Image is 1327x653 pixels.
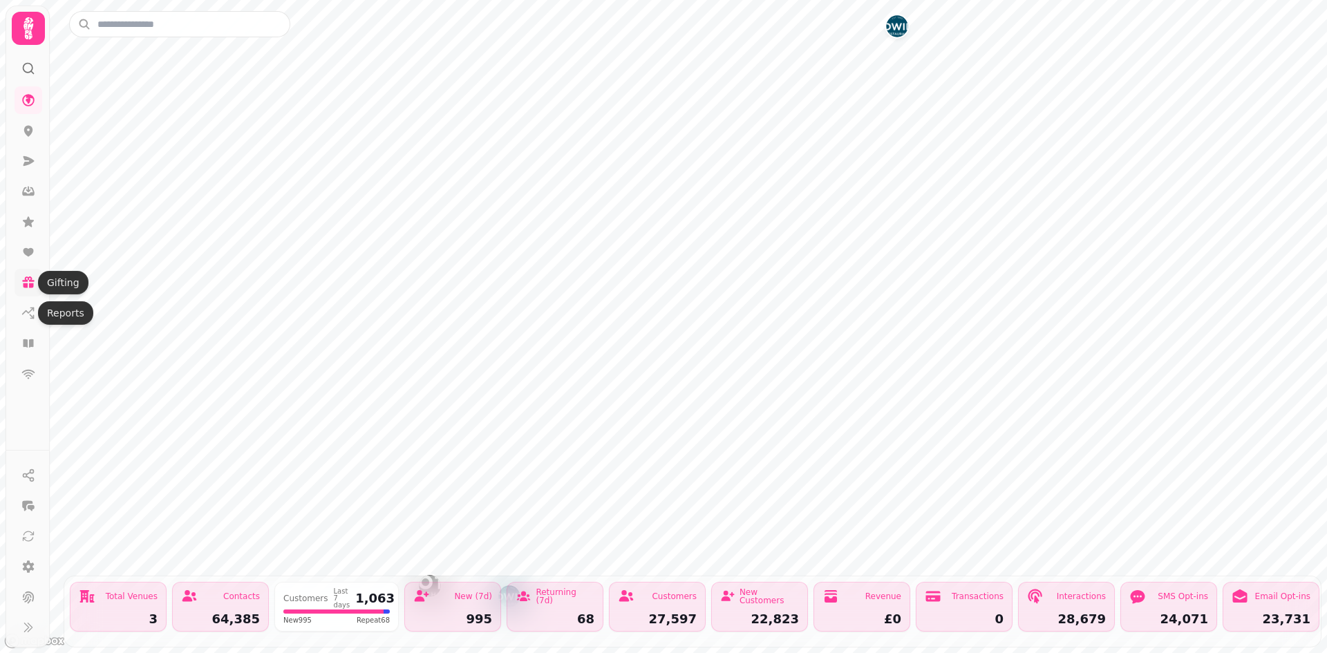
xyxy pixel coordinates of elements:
[952,592,1004,600] div: Transactions
[106,592,158,600] div: Total Venues
[181,613,260,625] div: 64,385
[1129,613,1208,625] div: 24,071
[925,613,1004,625] div: 0
[1255,592,1310,600] div: Email Opt-ins
[283,594,328,603] div: Customers
[720,613,799,625] div: 22,823
[419,575,441,597] button: Scotts Kitchen
[740,588,799,605] div: New Customers
[822,613,901,625] div: £0
[1027,613,1106,625] div: 28,679
[1057,592,1106,600] div: Interactions
[536,588,594,605] div: Returning (7d)
[1158,592,1208,600] div: SMS Opt-ins
[454,592,492,600] div: New (7d)
[652,592,697,600] div: Customers
[413,613,492,625] div: 995
[618,613,697,625] div: 27,597
[334,588,350,609] div: Last 7 days
[79,613,158,625] div: 3
[419,575,441,601] div: Map marker
[223,592,260,600] div: Contacts
[38,271,88,294] div: Gifting
[865,592,901,600] div: Revenue
[4,633,65,649] a: Mapbox logo
[357,615,390,625] span: Repeat 68
[516,613,594,625] div: 68
[355,592,395,605] div: 1,063
[38,301,93,325] div: Reports
[283,615,312,625] span: New 995
[1232,613,1310,625] div: 23,731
